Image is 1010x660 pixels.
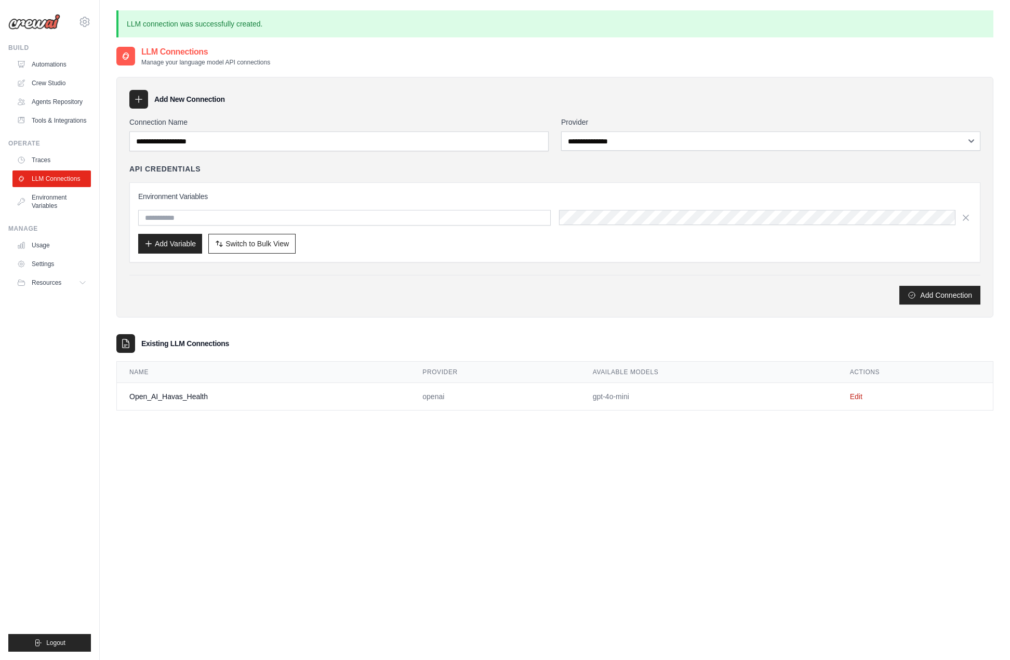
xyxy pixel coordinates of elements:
[117,383,410,411] td: Open_AI_Havas_Health
[208,234,296,254] button: Switch to Bulk View
[141,58,270,67] p: Manage your language model API connections
[12,170,91,187] a: LLM Connections
[129,164,201,174] h4: API Credentials
[117,362,410,383] th: Name
[12,94,91,110] a: Agents Repository
[12,112,91,129] a: Tools & Integrations
[12,56,91,73] a: Automations
[12,237,91,254] a: Usage
[8,634,91,652] button: Logout
[8,14,60,30] img: Logo
[12,75,91,91] a: Crew Studio
[12,189,91,214] a: Environment Variables
[899,286,980,305] button: Add Connection
[838,362,993,383] th: Actions
[12,256,91,272] a: Settings
[580,383,838,411] td: gpt-4o-mini
[410,383,580,411] td: openai
[8,44,91,52] div: Build
[138,191,972,202] h3: Environment Variables
[561,117,980,127] label: Provider
[129,117,549,127] label: Connection Name
[225,239,289,249] span: Switch to Bulk View
[141,338,229,349] h3: Existing LLM Connections
[12,152,91,168] a: Traces
[32,279,61,287] span: Resources
[410,362,580,383] th: Provider
[141,46,270,58] h2: LLM Connections
[138,234,202,254] button: Add Variable
[850,392,862,401] a: Edit
[12,274,91,291] button: Resources
[8,139,91,148] div: Operate
[116,10,993,37] p: LLM connection was successfully created.
[46,639,65,647] span: Logout
[8,225,91,233] div: Manage
[580,362,838,383] th: Available Models
[154,94,225,104] h3: Add New Connection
